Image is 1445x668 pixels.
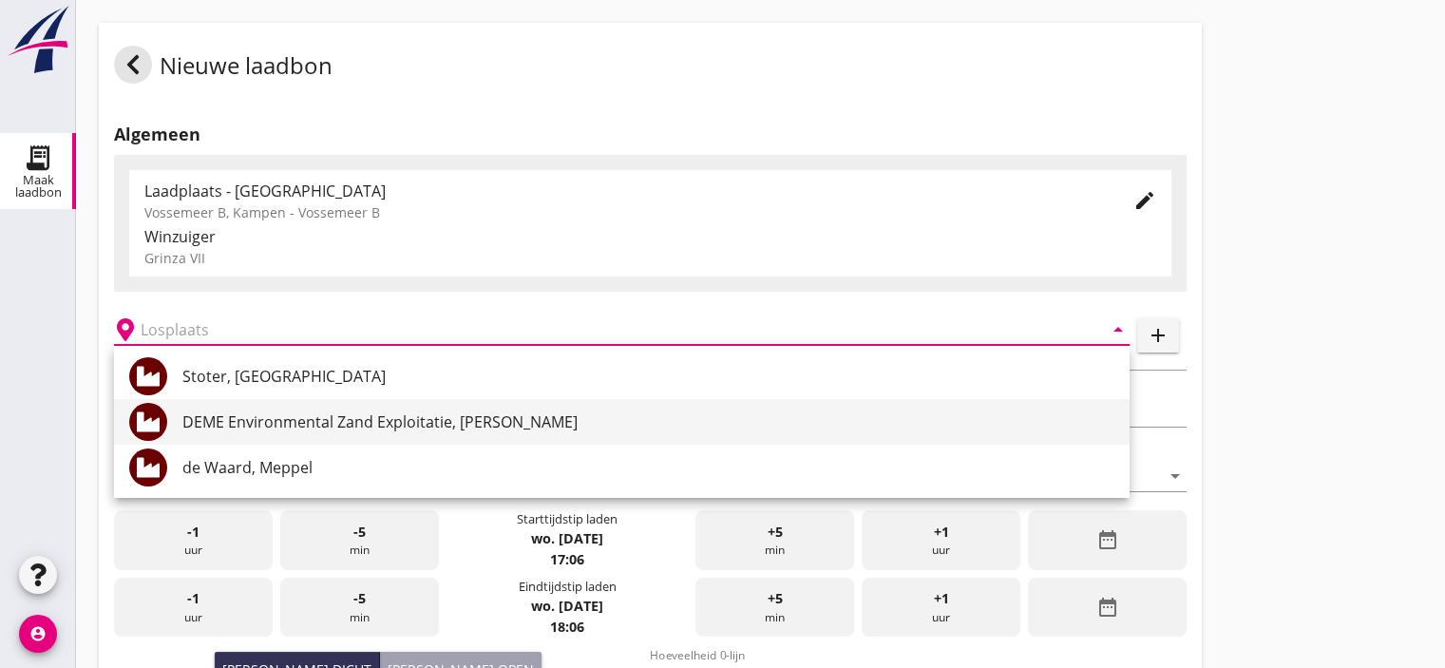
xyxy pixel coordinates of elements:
[862,578,1020,638] div: uur
[934,588,949,609] span: +1
[1095,528,1118,551] i: date_range
[144,248,1156,268] div: Grinza VII
[531,529,603,547] strong: wo. [DATE]
[187,522,200,543] span: -1
[1095,596,1118,619] i: date_range
[353,588,366,609] span: -5
[768,522,783,543] span: +5
[144,225,1156,248] div: Winzuiger
[280,578,439,638] div: min
[1147,324,1169,347] i: add
[144,202,1103,222] div: Vossemeer B, Kampen - Vossemeer B
[141,315,1076,345] input: Losplaats
[768,588,783,609] span: +5
[695,510,854,570] div: min
[1164,465,1187,487] i: arrow_drop_down
[19,615,57,653] i: account_circle
[1133,189,1156,212] i: edit
[114,122,1187,147] h2: Algemeen
[862,510,1020,570] div: uur
[695,578,854,638] div: min
[114,46,333,91] div: Nieuwe laadbon
[531,597,603,615] strong: wo. [DATE]
[550,550,584,568] strong: 17:06
[353,522,366,543] span: -5
[182,410,1114,433] div: DEME Environmental Zand Exploitatie, [PERSON_NAME]
[182,365,1114,388] div: Stoter, [GEOGRAPHIC_DATA]
[144,180,1103,202] div: Laadplaats - [GEOGRAPHIC_DATA]
[550,618,584,636] strong: 18:06
[934,522,949,543] span: +1
[518,578,616,596] div: Eindtijdstip laden
[182,456,1114,479] div: de Waard, Meppel
[1107,318,1130,341] i: arrow_drop_down
[280,510,439,570] div: min
[4,5,72,75] img: logo-small.a267ee39.svg
[114,578,273,638] div: uur
[187,588,200,609] span: -1
[114,510,273,570] div: uur
[517,510,618,528] div: Starttijdstip laden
